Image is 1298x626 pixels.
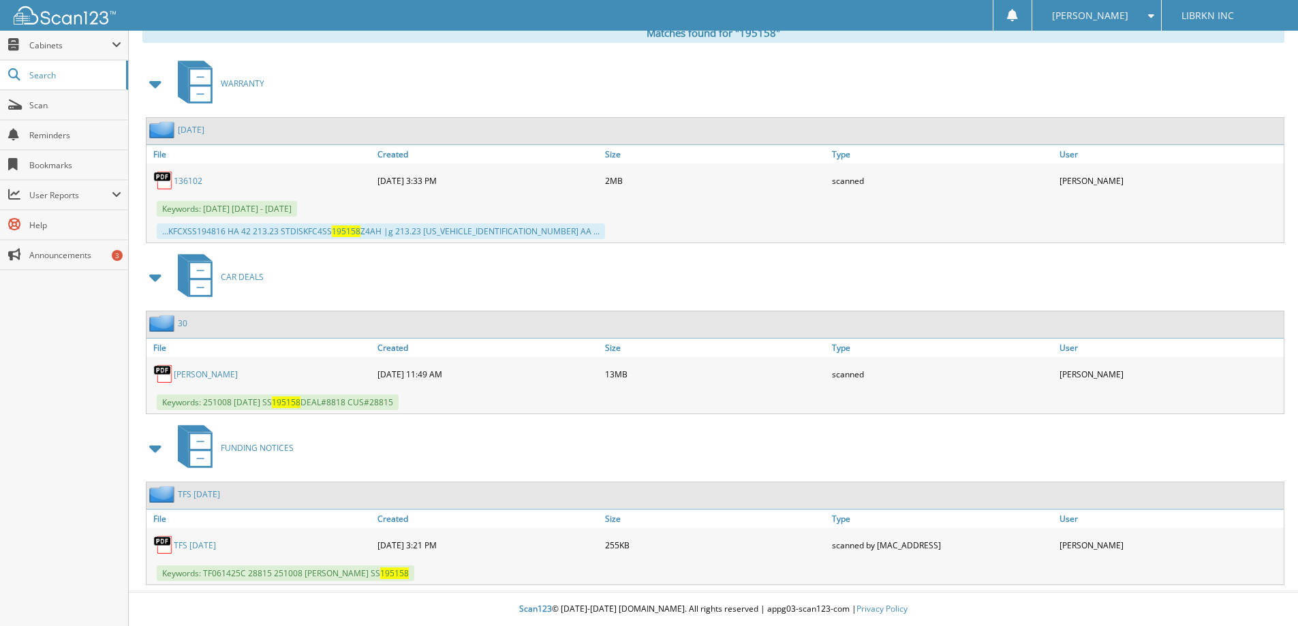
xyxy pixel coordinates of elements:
span: 195158 [380,567,409,579]
span: 195158 [272,396,300,408]
a: Created [374,510,602,528]
div: [PERSON_NAME] [1056,167,1284,194]
a: Size [602,339,829,357]
a: Type [829,510,1056,528]
span: User Reports [29,189,112,201]
span: Scan [29,99,121,111]
a: File [146,510,374,528]
a: Created [374,339,602,357]
span: CAR DEALS [221,271,264,283]
a: File [146,145,374,163]
a: File [146,339,374,357]
a: TFS [DATE] [174,539,216,551]
span: [PERSON_NAME] [1052,12,1128,20]
div: [DATE] 3:33 PM [374,167,602,194]
a: 136102 [174,175,202,187]
a: Type [829,145,1056,163]
div: 2MB [602,167,829,194]
a: User [1056,510,1284,528]
a: CAR DEALS [170,250,264,304]
img: folder2.png [149,315,178,332]
a: [DATE] [178,124,204,136]
img: PDF.png [153,364,174,384]
span: Reminders [29,129,121,141]
span: Announcements [29,249,121,261]
span: Keywords: [DATE] [DATE] - [DATE] [157,201,297,217]
div: [DATE] 11:49 AM [374,360,602,388]
span: Scan123 [519,603,552,614]
a: Size [602,145,829,163]
a: Size [602,510,829,528]
a: Privacy Policy [856,603,908,614]
a: FUNDING NOTICES [170,421,294,475]
div: 255KB [602,531,829,559]
img: PDF.png [153,170,174,191]
span: FUNDING NOTICES [221,442,294,454]
div: 13MB [602,360,829,388]
span: LIBRKN INC [1181,12,1234,20]
span: Keywords: 251008 [DATE] SS DEAL#8818 CUS#28815 [157,394,399,410]
span: Help [29,219,121,231]
div: 3 [112,250,123,261]
span: Bookmarks [29,159,121,171]
iframe: Chat Widget [1230,561,1298,626]
div: [PERSON_NAME] [1056,360,1284,388]
img: folder2.png [149,486,178,503]
a: [PERSON_NAME] [174,369,238,380]
img: folder2.png [149,121,178,138]
a: User [1056,339,1284,357]
span: Keywords: TF061425C 28815 251008 [PERSON_NAME] SS [157,565,414,581]
div: [PERSON_NAME] [1056,531,1284,559]
div: © [DATE]-[DATE] [DOMAIN_NAME]. All rights reserved | appg03-scan123-com | [129,593,1298,626]
div: [DATE] 3:21 PM [374,531,602,559]
div: scanned [829,360,1056,388]
span: Cabinets [29,40,112,51]
img: PDF.png [153,535,174,555]
div: scanned [829,167,1056,194]
img: scan123-logo-white.svg [14,6,116,25]
a: WARRANTY [170,57,264,110]
a: Type [829,339,1056,357]
div: scanned by [MAC_ADDRESS] [829,531,1056,559]
div: ...KFCXSS194816 HA 42 213.23 STDISKFC4SS Z4AH |g 213.23 [US_VEHICLE_IDENTIFICATION_NUMBER] AA ... [157,223,605,239]
div: Matches found for "195158" [142,22,1284,43]
a: 30 [178,317,187,329]
span: WARRANTY [221,78,264,89]
span: 195158 [332,225,360,237]
span: Search [29,69,119,81]
a: User [1056,145,1284,163]
a: TFS [DATE] [178,488,220,500]
a: Created [374,145,602,163]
